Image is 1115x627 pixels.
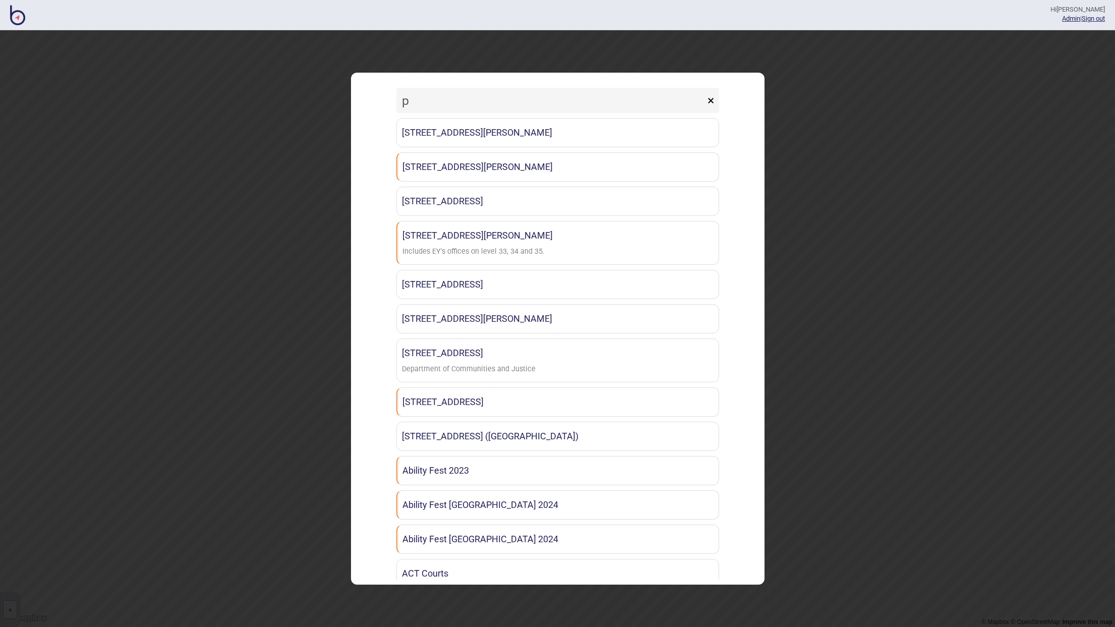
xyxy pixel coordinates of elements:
a: [STREET_ADDRESS][PERSON_NAME] [396,304,719,333]
div: Hi [PERSON_NAME] [1050,5,1105,14]
a: ACT Courts [396,559,719,588]
div: Includes EY's offices on level 33, 34 and 35. [402,245,545,259]
div: Department of Communities and Justice [402,362,536,377]
a: Ability Fest [GEOGRAPHIC_DATA] 2024 [396,490,719,520]
a: Ability Fest [GEOGRAPHIC_DATA] 2024 [396,525,719,554]
a: Ability Fest 2023 [396,456,719,485]
a: [STREET_ADDRESS] [396,270,719,299]
a: [STREET_ADDRESS] ([GEOGRAPHIC_DATA]) [396,422,719,451]
button: Sign out [1082,15,1105,22]
a: [STREET_ADDRESS] [396,187,719,216]
a: [STREET_ADDRESS][PERSON_NAME] [396,118,719,147]
a: [STREET_ADDRESS][PERSON_NAME] [396,152,719,182]
a: [STREET_ADDRESS]Department of Communities and Justice [396,338,719,382]
span: | [1062,15,1082,22]
a: [STREET_ADDRESS] [396,387,719,417]
button: × [702,88,719,113]
img: BindiMaps CMS [10,5,25,25]
input: Search locations by tag + name [396,88,705,113]
a: Admin [1062,15,1080,22]
a: [STREET_ADDRESS][PERSON_NAME]Includes EY's offices on level 33, 34 and 35. [396,221,719,265]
